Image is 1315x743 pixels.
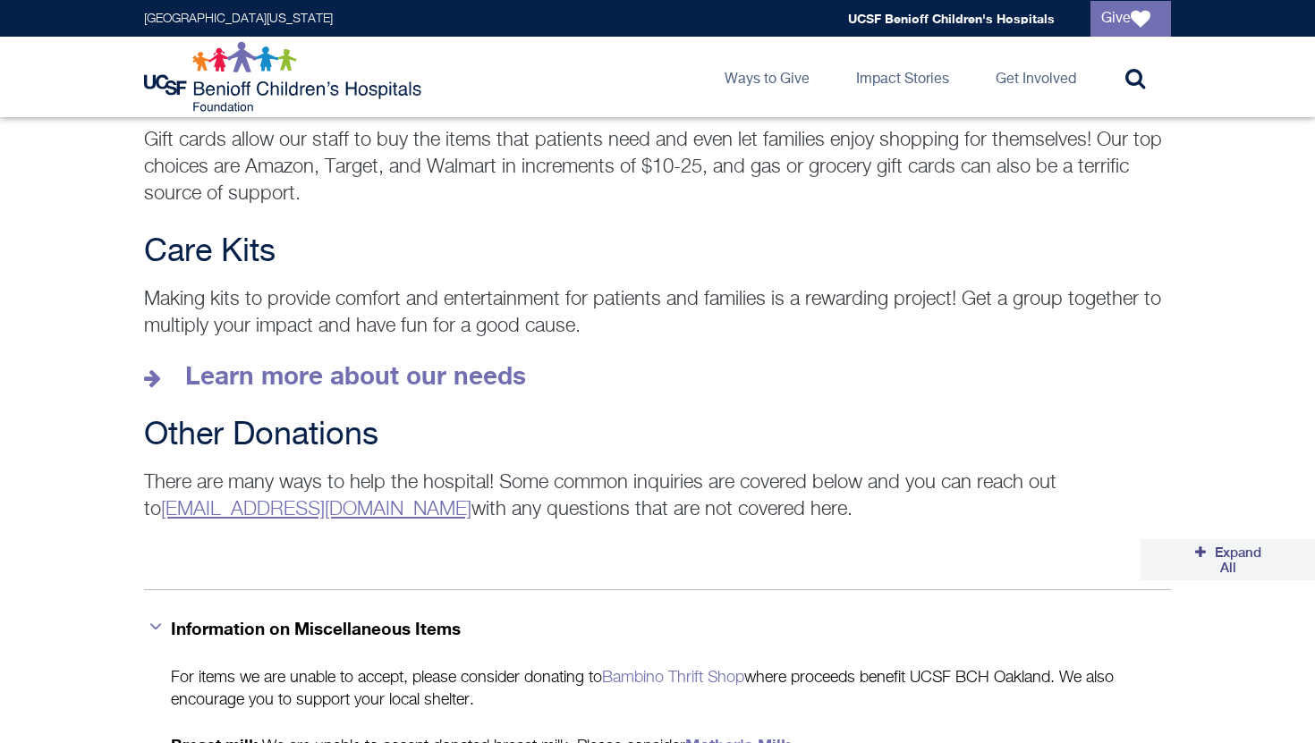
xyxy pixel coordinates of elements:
[144,365,526,390] a: Learn more about our needs
[171,667,1144,712] p: For items we are unable to accept, please consider donating to where proceeds benefit UCSF BCH Oa...
[1215,545,1261,575] span: Expand All
[842,37,963,117] a: Impact Stories
[602,670,744,686] a: Bambino Thrift Shop
[1141,539,1315,580] button: Collapse All Accordions
[185,360,526,390] strong: Learn more about our needs
[161,500,471,519] a: donategoods.BCH@ucsf.edu
[144,13,333,25] a: [GEOGRAPHIC_DATA][US_STATE]
[144,286,1171,340] p: Making kits to provide comfort and entertainment for patients and families is a rewarding project...
[144,589,1171,667] button: Information on Miscellaneous Items
[981,37,1090,117] a: Get Involved
[144,469,1171,523] p: There are many ways to help the hospital! Some common inquiries are covered below and you can rea...
[144,41,426,113] img: Logo for UCSF Benioff Children's Hospitals Foundation
[848,11,1055,26] a: UCSF Benioff Children's Hospitals
[1090,1,1171,37] a: Give
[144,418,1171,453] h2: Other Donations
[144,234,1171,270] h2: Care Kits
[710,37,824,117] a: Ways to Give
[144,127,1171,207] p: Gift cards allow our staff to buy the items that patients need and even let families enjoy shoppi...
